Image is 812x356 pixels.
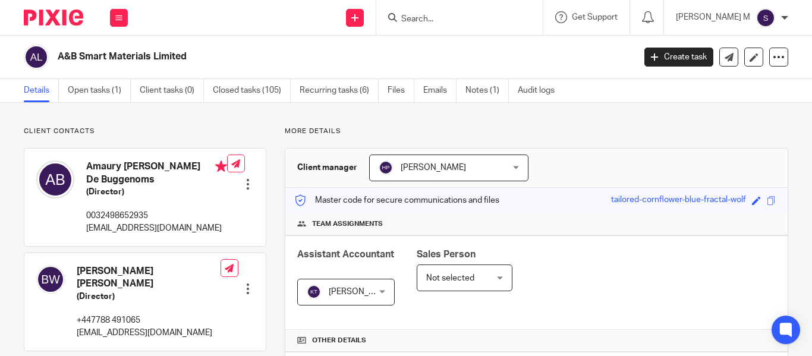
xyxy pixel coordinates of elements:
span: [PERSON_NAME] [401,163,466,172]
img: Pixie [24,10,83,26]
h5: (Director) [77,291,221,303]
a: Files [388,79,414,102]
a: Emails [423,79,457,102]
h4: Amaury [PERSON_NAME] De Buggenoms [86,160,227,186]
p: [EMAIL_ADDRESS][DOMAIN_NAME] [86,222,227,234]
a: Open tasks (1) [68,79,131,102]
img: svg%3E [307,285,321,299]
p: Client contacts [24,127,266,136]
p: Master code for secure communications and files [294,194,499,206]
a: Recurring tasks (6) [300,79,379,102]
a: Notes (1) [465,79,509,102]
h2: A&B Smart Materials Limited [58,51,513,63]
input: Search [400,14,507,25]
img: svg%3E [756,8,775,27]
div: tailored-cornflower-blue-fractal-wolf [611,194,746,207]
span: Sales Person [417,250,476,259]
a: Closed tasks (105) [213,79,291,102]
img: svg%3E [36,160,74,199]
p: [EMAIL_ADDRESS][DOMAIN_NAME] [77,327,221,339]
a: Details [24,79,59,102]
span: Team assignments [312,219,383,229]
span: Not selected [426,274,474,282]
span: [PERSON_NAME] [329,288,394,296]
a: Client tasks (0) [140,79,204,102]
h4: [PERSON_NAME] [PERSON_NAME] [77,265,221,291]
img: svg%3E [379,160,393,175]
h5: (Director) [86,186,227,198]
span: Other details [312,336,366,345]
i: Primary [215,160,227,172]
img: svg%3E [36,265,65,294]
p: 0032498652935 [86,210,227,222]
span: Get Support [572,13,618,21]
a: Create task [644,48,713,67]
h3: Client manager [297,162,357,174]
a: Audit logs [518,79,564,102]
span: Assistant Accountant [297,250,394,259]
p: More details [285,127,788,136]
img: svg%3E [24,45,49,70]
p: [PERSON_NAME] M [676,11,750,23]
p: +447788 491065 [77,314,221,326]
